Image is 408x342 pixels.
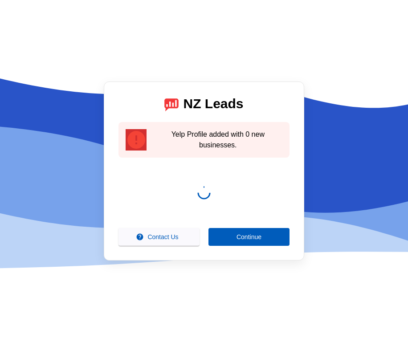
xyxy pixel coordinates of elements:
button: Continue [208,228,290,246]
img: logo [164,96,179,111]
mat-icon: error [126,129,147,151]
div: Yelp Profile added with 0 new businesses. [154,129,282,151]
span: Continue [237,233,261,240]
div: NZ Leads [183,96,243,112]
button: Contact Us [118,228,200,246]
span: Contact Us [147,233,178,240]
mat-icon: help [136,233,144,241]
